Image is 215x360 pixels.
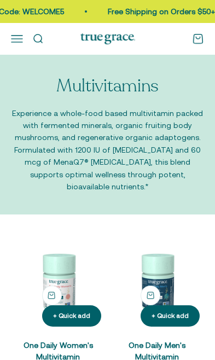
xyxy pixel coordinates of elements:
[42,305,101,327] button: + Quick add
[141,305,200,327] button: + Quick add
[141,286,160,305] button: + Quick add
[11,236,106,331] img: We select ingredients that play a concrete role in true health, and we include them at effective ...
[106,7,213,16] a: Free Shipping on Orders $50+
[110,236,205,331] img: One Daily Men's Multivitamin
[56,77,159,96] p: Multivitamins
[53,311,90,321] div: + Quick add
[152,311,189,321] div: + Quick add
[11,107,204,193] p: Experience a whole-food based multivitamin packed with fermented minerals, organic fruiting body ...
[42,286,62,305] button: + Quick add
